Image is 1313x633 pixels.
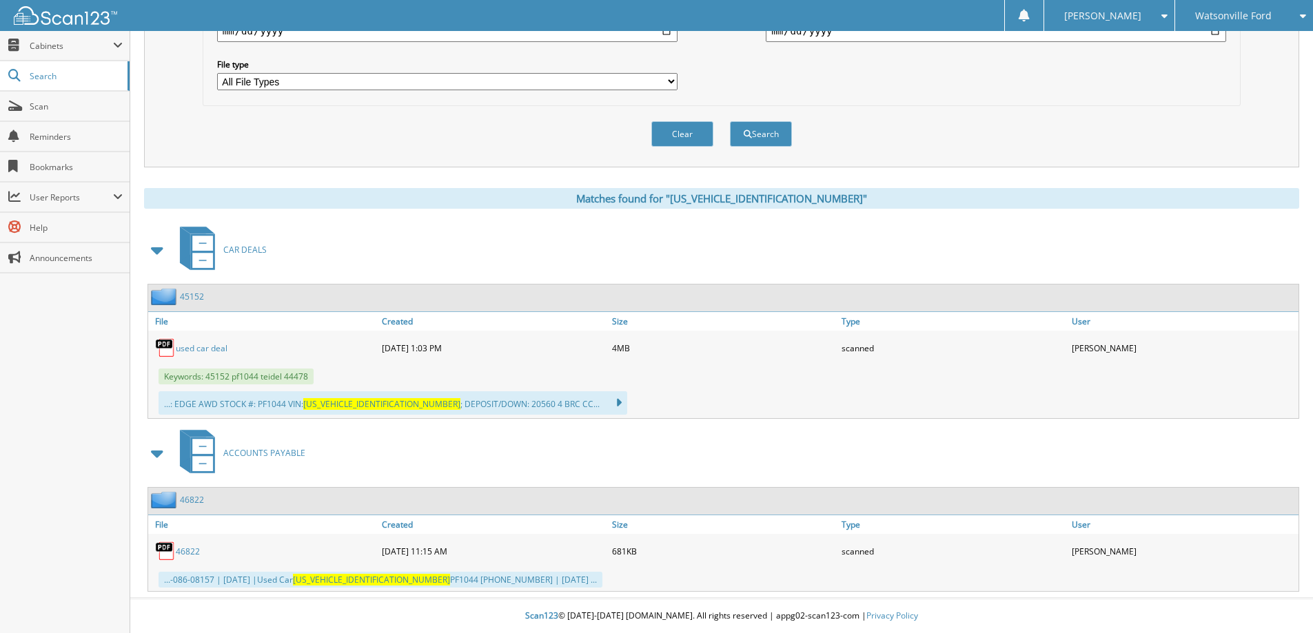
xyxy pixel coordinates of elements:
[130,599,1313,633] div: © [DATE]-[DATE] [DOMAIN_NAME]. All rights reserved | appg02-scan123-com |
[1068,334,1299,362] div: [PERSON_NAME]
[1244,567,1313,633] iframe: Chat Widget
[1064,12,1141,20] span: [PERSON_NAME]
[1195,12,1272,20] span: Watsonville Ford
[30,222,123,234] span: Help
[30,70,121,82] span: Search
[1068,537,1299,565] div: [PERSON_NAME]
[609,537,839,565] div: 681KB
[730,121,792,147] button: Search
[1068,515,1299,534] a: User
[176,546,200,557] a: 46822
[176,342,227,354] a: used car deal
[293,574,450,585] span: [US_VEHICLE_IDENTIFICATION_NUMBER]
[30,161,123,173] span: Bookmarks
[609,515,839,534] a: Size
[14,6,117,25] img: scan123-logo-white.svg
[159,391,627,415] div: ...: EDGE AWD STOCK #: PF1044 VIN: ; DEPOSIT/DOWN: 20560 4 BRC CC...
[223,447,305,459] span: ACCOUNTS PAYABLE
[223,244,267,256] span: CAR DEALS
[378,537,609,565] div: [DATE] 11:15 AM
[1068,312,1299,331] a: User
[180,494,204,506] a: 46822
[217,20,678,42] input: start
[30,252,123,264] span: Announcements
[609,334,839,362] div: 4MB
[525,610,558,621] span: Scan123
[378,515,609,534] a: Created
[30,191,113,203] span: User Reports
[651,121,713,147] button: Clear
[838,334,1068,362] div: scanned
[609,312,839,331] a: Size
[838,537,1068,565] div: scanned
[155,338,176,358] img: PDF.png
[766,20,1226,42] input: end
[30,131,123,143] span: Reminders
[159,369,314,384] span: Keywords: 45152 pf1044 teidel 44478
[151,491,180,508] img: folder2.png
[151,288,180,305] img: folder2.png
[30,40,113,52] span: Cabinets
[180,291,204,302] a: 45152
[378,312,609,331] a: Created
[148,312,378,331] a: File
[172,426,305,480] a: ACCOUNTS PAYABLE
[30,101,123,112] span: Scan
[144,188,1299,209] div: Matches found for "[US_VEHICLE_IDENTIFICATION_NUMBER]"
[159,572,602,588] div: ...-086-08157 | [DATE] |Used Car PF1044 [PHONE_NUMBER] | [DATE] ...
[155,541,176,561] img: PDF.png
[866,610,918,621] a: Privacy Policy
[217,59,678,70] label: File type
[148,515,378,534] a: File
[838,515,1068,534] a: Type
[303,398,460,410] span: [US_VEHICLE_IDENTIFICATION_NUMBER]
[838,312,1068,331] a: Type
[172,222,267,277] a: CAR DEALS
[378,334,609,362] div: [DATE] 1:03 PM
